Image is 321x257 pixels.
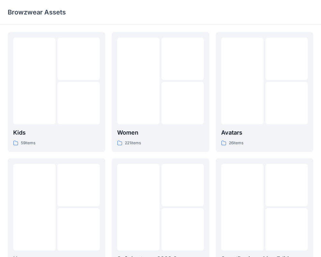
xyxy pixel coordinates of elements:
p: 59 items [21,140,35,146]
p: Kids [13,128,100,137]
p: Women [117,128,204,137]
a: Kids59items [8,32,105,152]
a: Women221items [112,32,209,152]
a: Avatars26items [216,32,313,152]
p: 26 items [229,140,243,146]
p: Browzwear Assets [8,8,66,17]
p: 221 items [125,140,141,146]
p: Avatars [221,128,308,137]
